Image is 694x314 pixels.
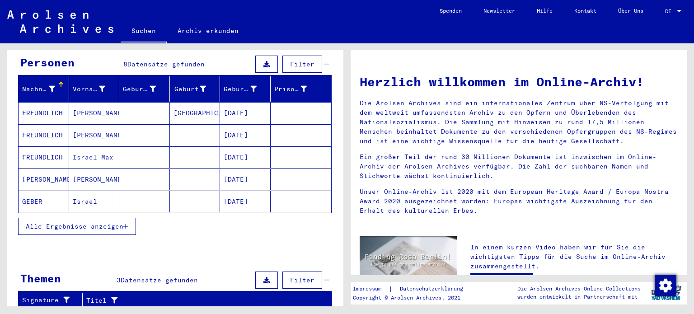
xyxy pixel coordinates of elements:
[220,169,271,190] mat-cell: [DATE]
[69,102,120,124] mat-cell: [PERSON_NAME]
[22,84,55,94] div: Nachname
[470,243,678,271] p: In einem kurzen Video haben wir für Sie die wichtigsten Tipps für die Suche im Online-Archiv zusa...
[167,20,249,42] a: Archiv erkunden
[19,169,69,190] mat-cell: [PERSON_NAME]
[19,76,69,102] mat-header-cell: Nachname
[282,56,322,73] button: Filter
[69,146,120,168] mat-cell: Israel Max
[360,98,678,146] p: Die Arolsen Archives sind ein internationales Zentrum über NS-Verfolgung mit dem weltweit umfasse...
[353,284,389,294] a: Impressum
[220,76,271,102] mat-header-cell: Geburtsdatum
[271,76,332,102] mat-header-cell: Prisoner #
[274,82,321,96] div: Prisoner #
[123,84,156,94] div: Geburtsname
[20,54,75,70] div: Personen
[360,236,457,289] img: video.jpg
[26,222,123,230] span: Alle Ergebnisse anzeigen
[69,76,120,102] mat-header-cell: Vorname
[19,102,69,124] mat-cell: FREUNDLICH
[121,20,167,43] a: Suchen
[123,82,169,96] div: Geburtsname
[20,270,61,286] div: Themen
[282,272,322,289] button: Filter
[220,146,271,168] mat-cell: [DATE]
[117,276,121,284] span: 3
[220,102,271,124] mat-cell: [DATE]
[170,102,220,124] mat-cell: [GEOGRAPHIC_DATA]
[173,84,206,94] div: Geburt‏
[86,293,321,308] div: Titel
[86,296,309,305] div: Titel
[18,218,136,235] button: Alle Ergebnisse anzeigen
[655,275,676,296] img: Zustimmung ändern
[73,84,106,94] div: Vorname
[290,276,314,284] span: Filter
[517,293,641,301] p: wurden entwickelt in Partnerschaft mit
[360,72,678,91] h1: Herzlich willkommen im Online-Archiv!
[119,76,170,102] mat-header-cell: Geburtsname
[123,60,127,68] span: 8
[353,284,474,294] div: |
[173,82,220,96] div: Geburt‏
[517,285,641,293] p: Die Arolsen Archives Online-Collections
[69,124,120,146] mat-cell: [PERSON_NAME]
[73,82,119,96] div: Vorname
[470,273,533,291] a: Video ansehen
[170,76,220,102] mat-header-cell: Geburt‏
[22,293,82,308] div: Signature
[220,124,271,146] mat-cell: [DATE]
[22,82,69,96] div: Nachname
[360,152,678,181] p: Ein großer Teil der rund 30 Millionen Dokumente ist inzwischen im Online-Archiv der Arolsen Archi...
[19,191,69,212] mat-cell: GEBER
[19,146,69,168] mat-cell: FREUNDLICH
[121,276,198,284] span: Datensätze gefunden
[274,84,307,94] div: Prisoner #
[69,191,120,212] mat-cell: Israel
[224,84,257,94] div: Geburtsdatum
[649,281,683,304] img: yv_logo.png
[7,10,113,33] img: Arolsen_neg.svg
[290,60,314,68] span: Filter
[360,187,678,216] p: Unser Online-Archiv ist 2020 mit dem European Heritage Award / Europa Nostra Award 2020 ausgezeic...
[19,124,69,146] mat-cell: FREUNDLICH
[220,191,271,212] mat-cell: [DATE]
[69,169,120,190] mat-cell: [PERSON_NAME]
[22,295,71,305] div: Signature
[353,294,474,302] p: Copyright © Arolsen Archives, 2021
[665,8,675,14] span: DE
[224,82,270,96] div: Geburtsdatum
[127,60,205,68] span: Datensätze gefunden
[393,284,474,294] a: Datenschutzerklärung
